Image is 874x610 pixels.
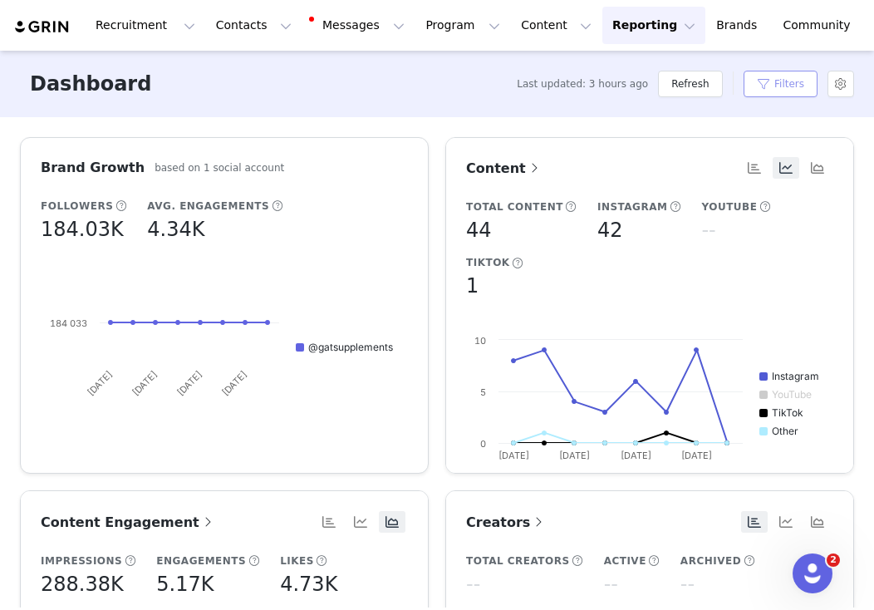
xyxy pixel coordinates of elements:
[772,406,803,419] text: TikTok
[174,368,204,398] text: [DATE]
[30,69,151,99] h3: Dashboard
[41,214,124,244] h5: 184.03K
[604,569,618,599] h5: --
[772,388,812,401] text: YouTube
[621,450,651,461] text: [DATE]
[559,450,590,461] text: [DATE]
[466,514,547,530] span: Creators
[206,7,302,44] button: Contacts
[511,7,601,44] button: Content
[147,214,204,244] h5: 4.34K
[701,215,715,245] h5: --
[602,7,705,44] button: Reporting
[466,271,479,301] h5: 1
[604,553,646,568] h5: Active
[680,569,695,599] h5: --
[85,368,115,398] text: [DATE]
[658,71,722,97] button: Refresh
[480,386,486,398] text: 5
[772,425,798,437] text: Other
[147,199,269,214] h5: Avg. Engagements
[466,215,492,245] h5: 44
[597,215,623,245] h5: 42
[50,317,87,329] text: 184 033
[466,512,547,533] a: Creators
[793,553,832,593] iframe: Intercom live chat
[41,158,145,178] h3: Brand Growth
[41,512,216,533] a: Content Engagement
[41,199,113,214] h5: Followers
[156,553,246,568] h5: Engagements
[41,569,124,599] h5: 288.38K
[466,569,480,599] h5: --
[706,7,772,44] a: Brands
[498,450,529,461] text: [DATE]
[773,7,868,44] a: Community
[466,158,543,179] a: Content
[130,368,160,398] text: [DATE]
[41,514,216,530] span: Content Engagement
[155,160,284,175] h5: based on 1 social account
[280,569,337,599] h5: 4.73K
[86,7,205,44] button: Recruitment
[480,438,486,450] text: 0
[308,341,393,353] text: @gatsupplements
[280,553,314,568] h5: Likes
[466,199,563,214] h5: Total Content
[13,19,71,35] img: grin logo
[156,569,214,599] h5: 5.17K
[681,450,712,461] text: [DATE]
[302,7,415,44] button: Messages
[597,199,668,214] h5: Instagram
[474,335,486,347] text: 10
[744,71,818,97] button: Filters
[41,553,122,568] h5: Impressions
[772,370,819,382] text: Instagram
[466,255,510,270] h5: TikTok
[219,368,249,398] text: [DATE]
[701,199,757,214] h5: YouTube
[466,160,543,176] span: Content
[517,76,648,91] span: Last updated: 3 hours ago
[466,553,570,568] h5: Total Creators
[827,553,840,567] span: 2
[680,553,741,568] h5: Archived
[415,7,510,44] button: Program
